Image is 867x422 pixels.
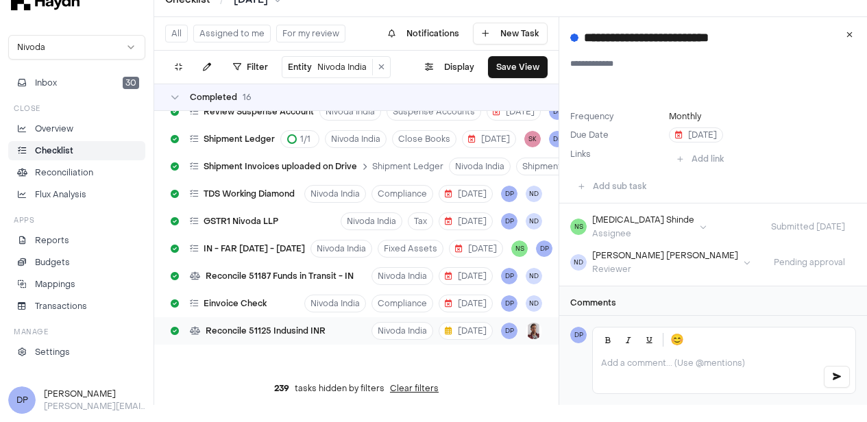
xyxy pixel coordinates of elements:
[449,240,503,258] button: [DATE]
[14,103,40,114] h3: Close
[760,221,856,232] span: Submitted [DATE]
[288,62,312,73] span: Entity
[274,383,289,394] span: 239
[570,111,663,122] label: Frequency
[549,103,565,120] button: DP
[8,297,145,316] a: Transactions
[304,185,366,203] button: Nivoda India
[516,158,572,175] button: Shipments
[204,188,295,199] span: TDS Working Diamond
[487,103,541,121] button: [DATE]
[526,268,542,284] button: ND
[8,185,145,204] a: Flux Analysis
[8,253,145,272] a: Budgets
[670,332,684,348] span: 😊
[536,240,552,257] span: DP
[439,267,493,285] button: [DATE]
[341,212,402,230] button: Nivoda India
[204,161,357,172] span: Shipment Invoices uploaded on Drive
[35,234,69,247] p: Reports
[35,300,87,312] p: Transactions
[526,323,542,339] img: JP Smit
[526,295,542,312] span: ND
[445,325,487,336] span: [DATE]
[526,186,542,202] span: ND
[154,372,559,405] div: tasks hidden by filters
[445,188,487,199] span: [DATE]
[325,130,387,148] button: Nivoda India
[204,106,314,117] span: Review Suspense Account
[165,25,188,42] button: All
[204,134,275,145] span: Shipment Ledger
[501,186,517,202] button: DP
[35,166,93,179] p: Reconciliation
[570,254,587,271] span: ND
[204,216,278,227] span: GSTR1 Nivoda LLP
[570,250,750,275] button: ND[PERSON_NAME] [PERSON_NAME]Reviewer
[204,243,305,254] span: IN - FAR [DATE] - [DATE]
[14,215,34,225] h3: Apps
[35,145,73,157] p: Checklist
[282,59,373,75] button: EntityNivoda India
[371,322,433,340] button: Nivoda India
[439,322,493,340] button: [DATE]
[669,111,701,122] button: Monthly
[206,271,354,282] span: Reconcile 51187 Funds in Transit - IN
[619,330,638,349] button: Italic (Ctrl+I)
[449,158,511,175] button: Nivoda India
[392,130,456,148] button: Close Books
[8,119,145,138] a: Overview
[193,25,271,42] button: Assigned to me
[501,268,517,284] button: DP
[473,23,548,45] button: New Task
[501,213,517,229] button: DP
[371,267,433,285] button: Nivoda India
[592,250,738,261] div: [PERSON_NAME] [PERSON_NAME]
[524,131,541,147] button: SK
[8,386,36,414] span: DP
[319,103,381,121] button: Nivoda India
[511,240,528,257] button: NS
[570,149,591,160] label: Links
[35,188,86,201] p: Flux Analysis
[570,129,663,140] label: Due Date
[592,214,694,225] div: [MEDICAL_DATA] Shinde
[493,106,535,117] span: [DATE]
[501,323,517,339] button: DP
[408,212,433,230] button: Tax
[445,298,487,309] span: [DATE]
[243,92,252,103] span: 16
[445,216,487,227] span: [DATE]
[8,73,145,92] button: Inbox30
[526,213,542,229] button: ND
[300,134,310,145] span: 1 / 1
[462,130,516,148] button: [DATE]
[35,278,75,290] p: Mappings
[304,295,366,312] button: Nivoda India
[276,25,345,42] button: For my review
[371,185,433,203] button: Compliance
[570,297,856,308] h3: Comments
[570,214,707,239] button: NS[MEDICAL_DATA] ShindeAssignee
[390,383,439,394] button: Clear filters
[455,243,497,254] span: [DATE]
[468,134,510,145] span: [DATE]
[592,264,738,275] div: Reviewer
[501,295,517,312] span: DP
[35,77,57,89] span: Inbox
[488,56,548,78] button: Save View
[44,388,145,400] h3: [PERSON_NAME]
[417,56,483,78] button: Display
[8,163,145,182] a: Reconciliation
[44,400,145,412] p: [PERSON_NAME][EMAIL_ADDRESS][PERSON_NAME][DOMAIN_NAME]
[763,257,856,268] span: Pending approval
[549,131,565,147] button: DP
